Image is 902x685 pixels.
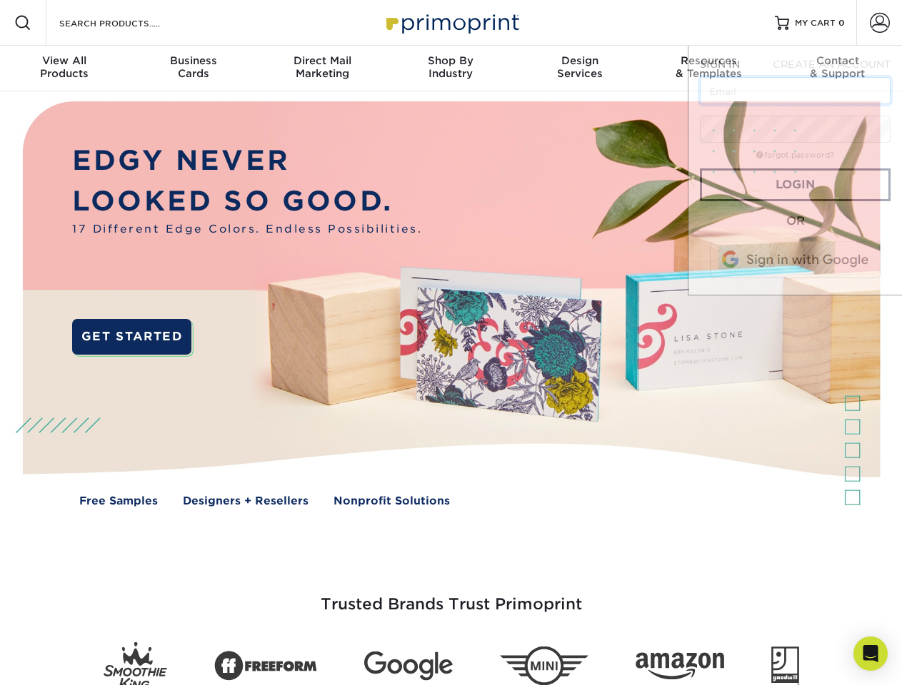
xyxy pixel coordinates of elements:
[756,151,834,160] a: forgot password?
[700,59,740,70] span: SIGN IN
[334,493,450,509] a: Nonprofit Solutions
[773,59,891,70] span: CREATE AN ACCOUNT
[516,46,644,91] a: DesignServices
[34,561,869,631] h3: Trusted Brands Trust Primoprint
[72,181,422,222] p: LOOKED SO GOOD.
[364,651,453,681] img: Google
[380,7,523,38] img: Primoprint
[771,646,799,685] img: Goodwill
[516,54,644,80] div: Services
[72,221,422,238] span: 17 Different Edge Colors. Endless Possibilities.
[72,141,422,181] p: EDGY NEVER
[72,319,191,355] a: GET STARTED
[700,77,891,104] input: Email
[644,54,773,67] span: Resources
[129,54,257,67] span: Business
[258,54,386,80] div: Marketing
[4,641,121,680] iframe: Google Customer Reviews
[636,653,724,680] img: Amazon
[386,46,515,91] a: Shop ByIndustry
[79,493,158,509] a: Free Samples
[58,14,197,31] input: SEARCH PRODUCTS.....
[386,54,515,67] span: Shop By
[700,168,891,201] a: Login
[258,54,386,67] span: Direct Mail
[644,54,773,80] div: & Templates
[838,18,845,28] span: 0
[129,54,257,80] div: Cards
[258,46,386,91] a: Direct MailMarketing
[644,46,773,91] a: Resources& Templates
[129,46,257,91] a: BusinessCards
[183,493,309,509] a: Designers + Resellers
[386,54,515,80] div: Industry
[853,636,888,671] div: Open Intercom Messenger
[700,213,891,230] div: OR
[516,54,644,67] span: Design
[795,17,836,29] span: MY CART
